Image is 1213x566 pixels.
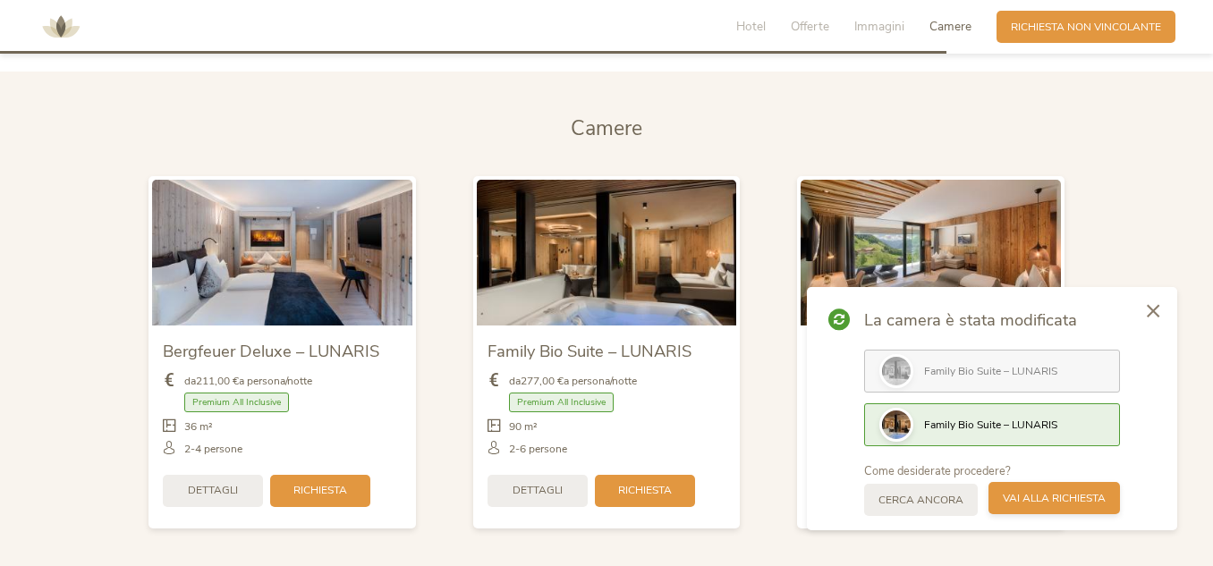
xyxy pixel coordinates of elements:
span: Richiesta [618,483,672,498]
span: Richiesta non vincolante [1011,20,1161,35]
span: da a persona/notte [184,374,312,389]
span: Premium All Inclusive [509,393,614,413]
span: Dettagli [188,483,238,498]
span: Cerca ancora [878,493,963,508]
b: 277,00 € [521,374,564,388]
span: Family Bio Suite – LUNARIS [924,364,1057,378]
span: da a persona/notte [509,374,637,389]
span: Richiesta [293,483,347,498]
span: Offerte [791,18,829,35]
span: Hotel [736,18,766,35]
span: Vai alla richiesta [1003,491,1106,506]
span: Family Bio Suite – LUNARIS [488,340,691,362]
span: Camere [929,18,971,35]
b: 211,00 € [196,374,239,388]
span: Immagini [854,18,904,35]
span: Premium All Inclusive [184,393,289,413]
span: Come desiderate procedere? [864,463,1011,479]
img: Family Bio Suite – LUNARIS [477,180,737,325]
span: La camera è stata modificata [864,308,1120,332]
img: NOVITÀ! Panorama Suite [801,180,1061,325]
img: Preview [882,357,911,385]
span: 36 m² [184,419,213,435]
span: Camere [571,114,642,142]
span: 2-6 persone [509,442,567,457]
span: Family Bio Suite – LUNARIS [924,418,1057,432]
span: Dettagli [513,483,563,498]
span: 90 m² [509,419,538,435]
img: Bergfeuer Deluxe – LUNARIS [152,180,412,325]
img: Preview [882,410,911,439]
a: AMONTI & LUNARIS Wellnessresort [34,21,88,31]
span: Bergfeuer Deluxe – LUNARIS [163,340,379,362]
span: 2-4 persone [184,442,242,457]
